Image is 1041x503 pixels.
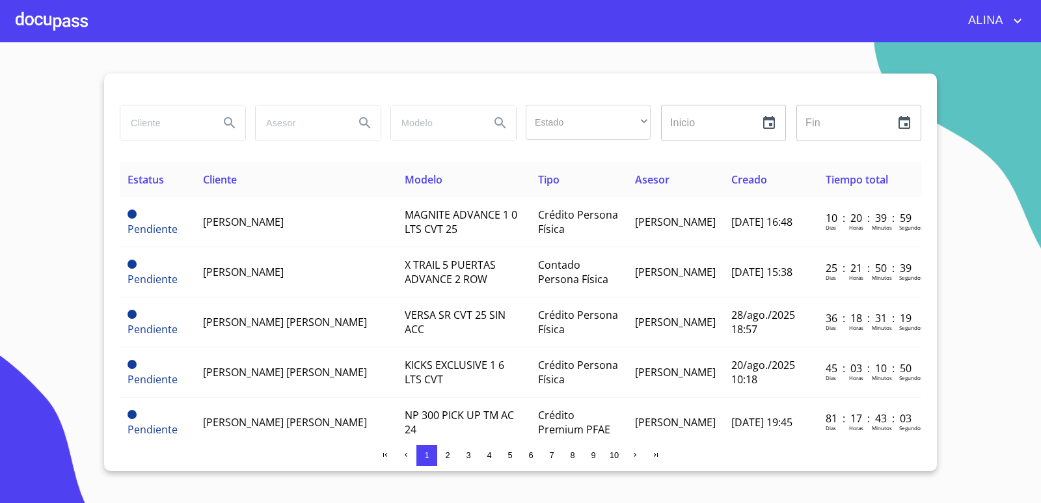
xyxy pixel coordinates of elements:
span: Crédito Premium PFAE [538,408,610,437]
span: Asesor [635,172,669,187]
input: search [391,105,480,141]
span: Pendiente [128,322,178,336]
span: Pendiente [128,222,178,236]
span: [PERSON_NAME] [203,265,284,279]
p: Minutos [872,224,892,231]
p: Horas [849,424,863,431]
span: 7 [549,450,554,460]
span: 10 [610,450,619,460]
span: MAGNITE ADVANCE 1 0 LTS CVT 25 [405,208,517,236]
span: [DATE] 16:48 [731,215,792,229]
span: [DATE] 15:38 [731,265,792,279]
button: account of current user [958,10,1025,31]
input: search [120,105,209,141]
p: 25 : 21 : 50 : 39 [826,261,913,275]
span: Crédito Persona Física [538,208,618,236]
span: VERSA SR CVT 25 SIN ACC [405,308,506,336]
button: 10 [604,445,625,466]
span: [PERSON_NAME] [PERSON_NAME] [203,315,367,329]
span: [PERSON_NAME] [PERSON_NAME] [203,365,367,379]
button: 8 [562,445,583,466]
p: 45 : 03 : 10 : 50 [826,361,913,375]
span: Tiempo total [826,172,888,187]
span: NP 300 PICK UP TM AC 24 [405,408,514,437]
span: 20/ago./2025 10:18 [731,358,795,387]
div: ​ [526,105,651,140]
span: Pendiente [128,410,137,419]
span: [PERSON_NAME] [635,315,716,329]
span: Pendiente [128,422,178,437]
p: Dias [826,324,836,331]
input: search [256,105,344,141]
span: Pendiente [128,372,178,387]
span: Cliente [203,172,237,187]
span: 8 [570,450,575,460]
span: 9 [591,450,595,460]
button: Search [349,107,381,139]
button: 3 [458,445,479,466]
span: X TRAIL 5 PUERTAS ADVANCE 2 ROW [405,258,496,286]
p: Dias [826,424,836,431]
button: Search [485,107,516,139]
span: [PERSON_NAME] [635,365,716,379]
span: 3 [466,450,470,460]
span: Pendiente [128,310,137,319]
span: 1 [424,450,429,460]
button: Search [214,107,245,139]
button: 7 [541,445,562,466]
span: Crédito Persona Física [538,308,618,336]
p: Horas [849,274,863,281]
p: Dias [826,224,836,231]
span: Contado Persona Física [538,258,608,286]
p: Segundos [899,274,923,281]
p: Minutos [872,424,892,431]
span: [DATE] 19:45 [731,415,792,429]
span: [PERSON_NAME] [635,215,716,229]
p: Segundos [899,424,923,431]
p: Minutos [872,274,892,281]
p: Horas [849,374,863,381]
p: Dias [826,374,836,381]
span: [PERSON_NAME] [635,265,716,279]
p: 36 : 18 : 31 : 19 [826,311,913,325]
span: 2 [445,450,450,460]
span: [PERSON_NAME] [PERSON_NAME] [203,415,367,429]
span: Pendiente [128,210,137,219]
span: 28/ago./2025 18:57 [731,308,795,336]
span: Crédito Persona Física [538,358,618,387]
p: 81 : 17 : 43 : 03 [826,411,913,426]
span: Pendiente [128,272,178,286]
button: 9 [583,445,604,466]
span: Pendiente [128,260,137,269]
button: 1 [416,445,437,466]
span: 6 [528,450,533,460]
span: [PERSON_NAME] [635,415,716,429]
span: Modelo [405,172,442,187]
span: 4 [487,450,491,460]
span: Tipo [538,172,560,187]
span: Estatus [128,172,164,187]
button: 2 [437,445,458,466]
p: Minutos [872,324,892,331]
p: Segundos [899,324,923,331]
span: [PERSON_NAME] [203,215,284,229]
button: 5 [500,445,520,466]
span: Pendiente [128,360,137,369]
p: Horas [849,324,863,331]
p: Dias [826,274,836,281]
p: Segundos [899,224,923,231]
span: 5 [507,450,512,460]
button: 4 [479,445,500,466]
p: Minutos [872,374,892,381]
button: 6 [520,445,541,466]
p: 10 : 20 : 39 : 59 [826,211,913,225]
p: Segundos [899,374,923,381]
p: Horas [849,224,863,231]
span: ALINA [958,10,1010,31]
span: KICKS EXCLUSIVE 1 6 LTS CVT [405,358,504,387]
span: Creado [731,172,767,187]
